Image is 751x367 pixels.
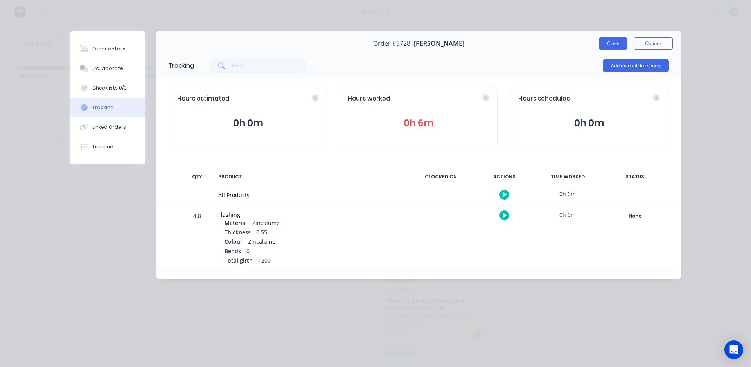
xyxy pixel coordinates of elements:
div: Tracking [168,61,194,70]
span: Hours scheduled [518,94,571,103]
div: 0 [225,247,402,256]
div: STATUS [602,169,668,185]
button: 0h 0m [177,116,319,131]
button: 0h 0m [518,116,660,131]
div: QTY [185,169,209,185]
button: Add manual time entry [603,59,669,72]
button: Close [599,37,627,50]
button: Checklists 0/0 [70,78,145,98]
div: All Products [218,191,402,199]
div: 0h 0m [538,206,597,223]
input: Search... [232,58,308,74]
div: Open Intercom Messenger [724,340,743,359]
span: Thickness [225,228,251,236]
div: Linked Orders [92,124,126,131]
button: Order details [70,39,145,59]
button: Timeline [70,137,145,157]
span: Hours estimated [177,94,230,103]
div: CLOCKED ON [411,169,470,185]
span: Order #5728 - [373,40,414,47]
div: 4.8 [185,207,209,270]
span: [PERSON_NAME] [414,40,464,47]
div: TIME WORKED [538,169,597,185]
div: Timeline [92,143,113,150]
button: Options [634,37,673,50]
div: Zincalume [225,237,402,247]
div: Collaborate [92,65,123,72]
span: Colour [225,237,243,246]
div: None [607,211,663,221]
div: 0h 6m [538,185,597,203]
button: None [606,210,663,221]
span: Total girth [225,256,253,264]
div: Checklists 0/0 [92,85,127,92]
div: 1200 [225,256,402,266]
div: PRODUCT [214,169,407,185]
div: Order details [92,45,126,52]
button: Tracking [70,98,145,117]
button: 0h 6m [348,116,489,131]
div: Zincalume [225,219,402,228]
span: Hours worked [348,94,390,103]
button: Collaborate [70,59,145,78]
div: Tracking [92,104,114,111]
button: Linked Orders [70,117,145,137]
div: 0.55 [225,228,402,237]
span: Bends [225,247,241,255]
span: Material [225,219,247,227]
div: Flashing [218,210,402,219]
div: ACTIONS [475,169,534,185]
